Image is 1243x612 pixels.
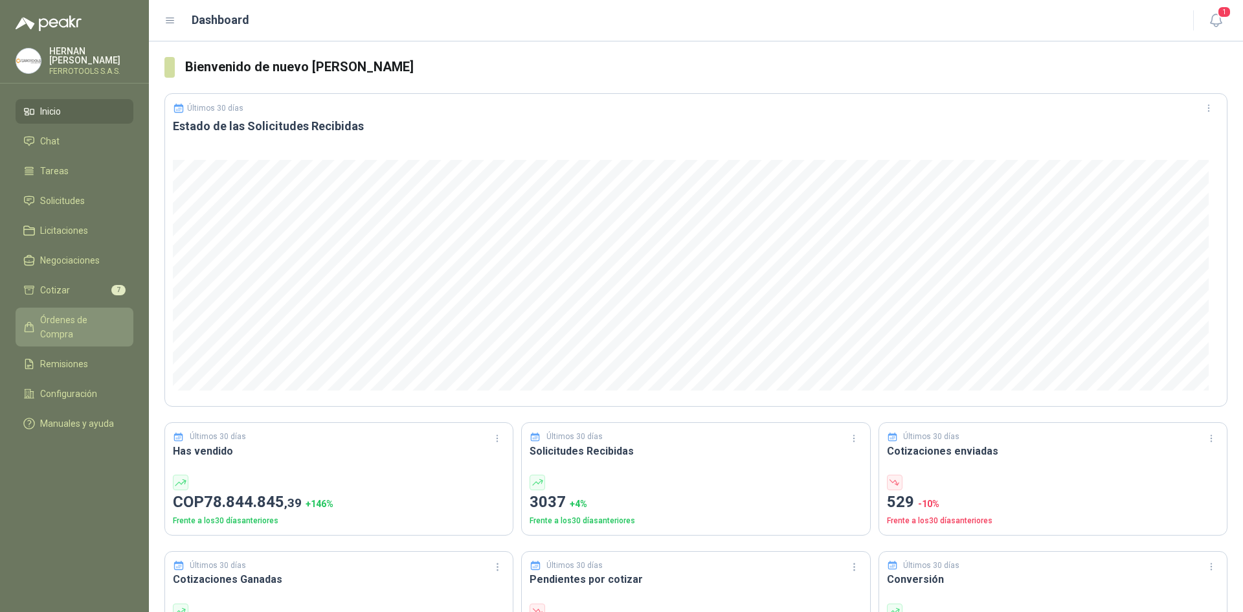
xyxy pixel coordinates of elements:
button: 1 [1204,9,1227,32]
span: Cotizar [40,283,70,297]
p: Últimos 30 días [546,431,603,443]
span: Chat [40,134,60,148]
span: Solicitudes [40,194,85,208]
a: Manuales y ayuda [16,411,133,436]
span: + 146 % [306,499,333,509]
a: Cotizar7 [16,278,133,302]
a: Remisiones [16,352,133,376]
p: Últimos 30 días [190,431,246,443]
h3: Solicitudes Recibidas [530,443,862,459]
p: Frente a los 30 días anteriores [173,515,505,527]
p: FERROTOOLS S.A.S. [49,67,133,75]
p: Últimos 30 días [903,431,959,443]
span: Órdenes de Compra [40,313,121,341]
a: Órdenes de Compra [16,308,133,346]
span: Negociaciones [40,253,100,267]
h3: Pendientes por cotizar [530,571,862,587]
span: Configuración [40,387,97,401]
p: Frente a los 30 días anteriores [887,515,1219,527]
span: 1 [1217,6,1231,18]
span: Licitaciones [40,223,88,238]
p: Últimos 30 días [903,560,959,572]
span: Tareas [40,164,69,178]
h1: Dashboard [192,11,249,29]
a: Configuración [16,381,133,406]
p: Últimos 30 días [190,560,246,572]
p: Frente a los 30 días anteriores [530,515,862,527]
a: Solicitudes [16,188,133,213]
h3: Cotizaciones enviadas [887,443,1219,459]
h3: Cotizaciones Ganadas [173,571,505,587]
p: Últimos 30 días [187,104,243,113]
a: Licitaciones [16,218,133,243]
span: + 4 % [570,499,587,509]
span: Manuales y ayuda [40,416,114,431]
h3: Conversión [887,571,1219,587]
a: Tareas [16,159,133,183]
h3: Bienvenido de nuevo [PERSON_NAME] [185,57,1227,77]
p: HERNAN [PERSON_NAME] [49,47,133,65]
h3: Estado de las Solicitudes Recibidas [173,119,1219,134]
span: 7 [111,285,126,295]
span: Remisiones [40,357,88,371]
span: -10 % [918,499,939,509]
span: Inicio [40,104,61,119]
a: Chat [16,129,133,153]
p: 3037 [530,490,862,515]
a: Negociaciones [16,248,133,273]
a: Inicio [16,99,133,124]
p: COP [173,490,505,515]
p: 529 [887,490,1219,515]
span: ,39 [284,495,302,510]
img: Logo peakr [16,16,82,31]
p: Últimos 30 días [546,560,603,572]
span: 78.844.845 [204,493,302,511]
img: Company Logo [16,49,41,73]
h3: Has vendido [173,443,505,459]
